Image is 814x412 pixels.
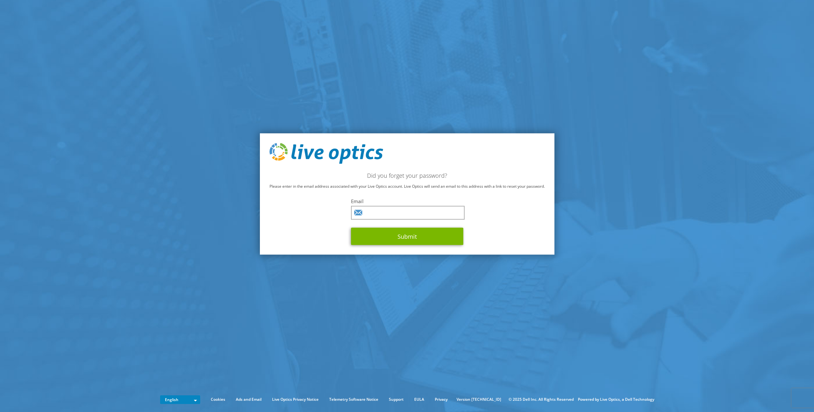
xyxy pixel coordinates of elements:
[351,228,463,245] button: Submit
[453,396,504,403] li: Version [TECHNICAL_ID]
[409,396,429,403] a: EULA
[430,396,452,403] a: Privacy
[270,143,383,164] img: live_optics_svg.svg
[231,396,266,403] a: Ads and Email
[578,396,654,403] li: Powered by Live Optics, a Dell Technology
[505,396,577,403] li: © 2025 Dell Inc. All Rights Reserved
[206,396,230,403] a: Cookies
[270,172,545,179] h2: Did you forget your password?
[384,396,408,403] a: Support
[324,396,383,403] a: Telemetry Software Notice
[267,396,323,403] a: Live Optics Privacy Notice
[351,198,463,204] label: Email
[270,183,545,190] p: Please enter in the email address associated with your Live Optics account. Live Optics will send...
